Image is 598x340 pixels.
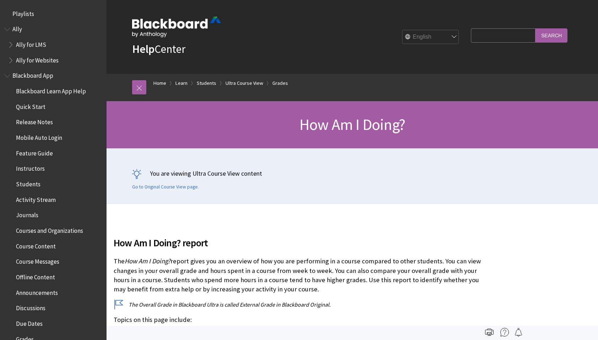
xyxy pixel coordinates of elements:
[132,169,572,178] p: You are viewing Ultra Course View content
[16,39,46,48] span: Ally for LMS
[485,328,494,336] img: Print
[16,287,58,296] span: Announcements
[132,42,185,56] a: HelpCenter
[16,85,86,95] span: Blackboard Learn App Help
[16,318,43,327] span: Due Dates
[153,79,166,88] a: Home
[16,209,38,219] span: Journals
[16,116,53,126] span: Release Notes
[12,8,34,17] span: Playlists
[16,54,59,64] span: Ally for Websites
[402,30,459,44] select: Site Language Selector
[12,23,22,33] span: Ally
[500,328,509,336] img: More help
[16,101,45,110] span: Quick Start
[16,194,56,203] span: Activity Stream
[4,23,102,66] nav: Book outline for Anthology Ally Help
[114,301,486,308] p: The Overall Grade in Blackboard Ultra is called External Grade in Blackboard Original.
[16,163,45,172] span: Instructors
[16,225,83,234] span: Courses and Organizations
[16,256,59,265] span: Course Messages
[114,235,486,250] span: How Am I Doing? report
[225,79,263,88] a: Ultra Course View
[132,42,154,56] strong: Help
[536,28,567,42] input: Search
[16,132,62,141] span: Mobile Auto Login
[4,8,102,20] nav: Book outline for Playlists
[16,147,53,157] span: Feature Guide
[12,70,53,79] span: Blackboard App
[132,17,221,37] img: Blackboard by Anthology
[272,79,288,88] a: Grades
[16,302,45,312] span: Discussions
[299,115,405,134] span: How Am I Doing?
[16,178,40,188] span: Students
[197,79,216,88] a: Students
[125,257,170,265] span: How Am I Doing?
[175,79,187,88] a: Learn
[114,315,486,324] p: Topics on this page include:
[514,328,523,336] img: Follow this page
[16,271,55,281] span: Offline Content
[114,257,486,294] p: The report gives you an overview of how you are performing in a course compared to other students...
[132,184,199,190] a: Go to Original Course View page.
[16,240,56,250] span: Course Content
